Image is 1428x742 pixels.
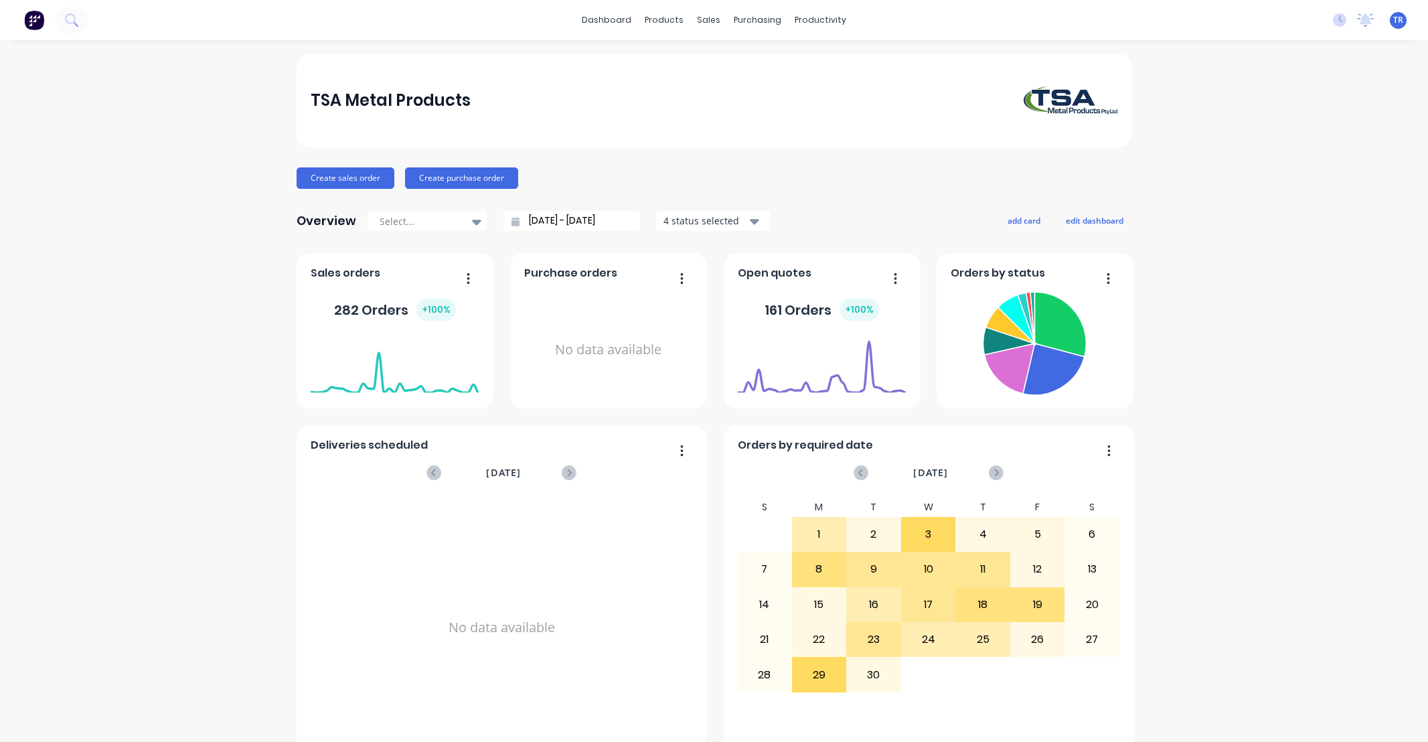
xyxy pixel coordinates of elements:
div: 23 [847,623,900,656]
span: [DATE] [913,465,948,480]
div: 30 [847,658,900,691]
div: 161 Orders [765,299,879,321]
img: Factory [24,10,44,30]
button: Create purchase order [405,167,518,189]
a: dashboard [575,10,638,30]
div: S [737,498,792,517]
div: 282 Orders [334,299,456,321]
div: 8 [793,552,846,586]
span: Sales orders [311,265,380,281]
div: 18 [956,588,1010,621]
div: 15 [793,588,846,621]
div: 10 [902,552,955,586]
div: products [638,10,690,30]
div: 14 [738,588,791,621]
div: 4 [956,518,1010,551]
button: add card [999,212,1049,229]
div: Overview [297,208,356,234]
span: Orders by status [951,265,1045,281]
div: 26 [1011,623,1064,656]
span: [DATE] [486,465,521,480]
img: TSA Metal Products [1024,86,1117,115]
span: Open quotes [738,265,811,281]
div: 21 [738,623,791,656]
span: Deliveries scheduled [311,437,428,453]
div: purchasing [727,10,788,30]
div: 27 [1065,623,1119,656]
div: 5 [1011,518,1064,551]
button: edit dashboard [1057,212,1132,229]
div: 22 [793,623,846,656]
div: 25 [956,623,1010,656]
div: 3 [902,518,955,551]
div: 1 [793,518,846,551]
div: + 100 % [416,299,456,321]
div: W [901,498,956,517]
div: T [846,498,901,517]
div: 24 [902,623,955,656]
div: F [1010,498,1065,517]
div: 20 [1065,588,1119,621]
div: T [955,498,1010,517]
div: S [1064,498,1119,517]
div: 9 [847,552,900,586]
div: 12 [1011,552,1064,586]
div: 19 [1011,588,1064,621]
div: 4 status selected [663,214,748,228]
div: productivity [788,10,853,30]
div: 11 [956,552,1010,586]
div: 17 [902,588,955,621]
div: TSA Metal Products [311,87,471,114]
div: 29 [793,658,846,691]
div: 6 [1065,518,1119,551]
div: 7 [738,552,791,586]
div: 2 [847,518,900,551]
div: No data available [524,287,692,413]
div: 16 [847,588,900,621]
span: TR [1393,14,1403,26]
div: + 100 % [840,299,879,321]
div: 28 [738,658,791,691]
button: 4 status selected [656,211,770,231]
div: sales [690,10,727,30]
span: Purchase orders [524,265,617,281]
div: M [792,498,847,517]
div: 13 [1065,552,1119,586]
button: Create sales order [297,167,394,189]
